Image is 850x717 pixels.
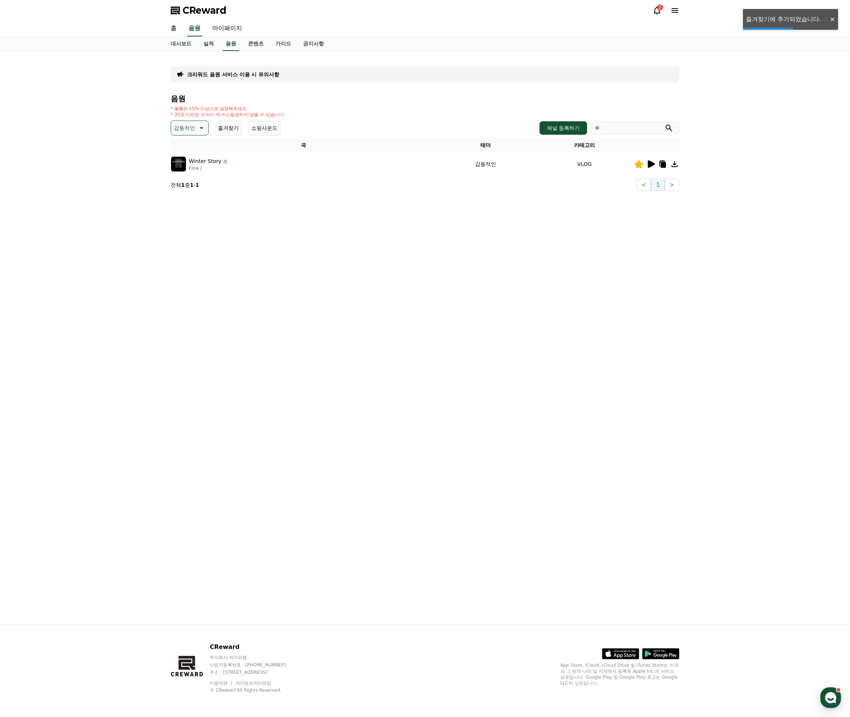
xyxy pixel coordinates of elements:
p: App Store, iCloud, iCloud Drive 및 iTunes Store는 미국과 그 밖의 나라 및 지역에서 등록된 Apple Inc.의 서비스 상표입니다. Goo... [560,662,679,686]
a: 대화 [49,236,96,255]
button: 감동적인 [171,121,209,135]
p: 주소 : [STREET_ADDRESS] [210,669,300,675]
a: 홈 [2,236,49,255]
th: 테마 [436,138,535,152]
p: * 35초 미만은 수익이 적거나 발생하지 않을 수 있습니다. [171,112,285,118]
div: 2 [657,4,663,10]
strong: 1 [190,182,194,188]
a: 음원 [223,37,239,51]
p: CReward [210,643,300,652]
button: < [637,179,651,191]
button: 쇼핑사운드 [248,121,281,135]
a: 크리워드 음원 서비스 이용 시 유의사항 [187,71,279,78]
p: 사업자등록번호 : [PHONE_NUMBER] [210,662,300,668]
span: CReward [183,4,226,16]
a: 개인정보처리방침 [235,681,271,686]
span: 홈 [23,247,28,253]
button: > [665,179,679,191]
a: 마이페이지 [206,21,248,36]
a: 2 [653,6,661,15]
p: Flow J [189,165,228,171]
a: 콘텐츠 [242,37,270,51]
a: 공지사항 [297,37,330,51]
a: 홈 [165,21,183,36]
button: 즐겨찾기 [215,121,242,135]
a: CReward [171,4,226,16]
p: 전체 중 - [171,181,199,189]
span: 설정 [115,247,124,253]
button: 채널 등록하기 [540,121,587,135]
p: * 볼륨은 15% 이상으로 설정해주세요. [171,106,285,112]
a: 대시보드 [165,37,197,51]
button: 1 [651,179,664,191]
a: 가이드 [270,37,297,51]
a: 실적 [197,37,220,51]
span: 대화 [68,247,77,253]
img: music [171,157,186,172]
td: 감동적인 [436,152,535,176]
a: 설정 [96,236,143,255]
a: 음원 [187,21,202,36]
td: VLOG [535,152,634,176]
strong: 1 [181,182,185,188]
p: Winter Story [189,157,222,165]
a: 이용약관 [210,681,233,686]
p: 감동적인 [174,123,195,133]
h4: 음원 [171,95,679,103]
p: © CReward All Rights Reserved. [210,687,300,693]
th: 카테고리 [535,138,634,152]
strong: 1 [196,182,199,188]
p: 주식회사 와이피랩 [210,654,300,660]
th: 곡 [171,138,436,152]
